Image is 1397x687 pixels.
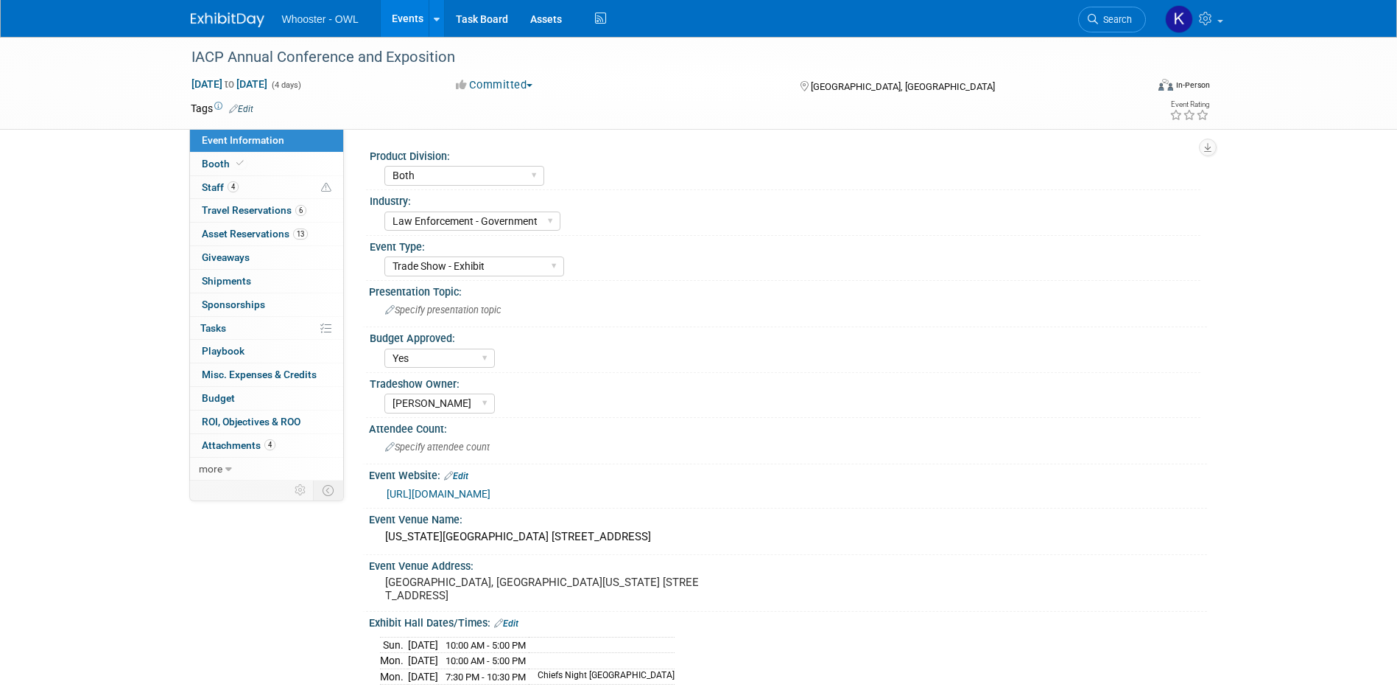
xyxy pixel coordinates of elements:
[370,190,1200,209] div: Industry:
[202,416,300,428] span: ROI, Objectives & ROO
[313,481,343,500] td: Toggle Event Tabs
[529,669,675,685] td: Chiefs Night [GEOGRAPHIC_DATA]
[446,640,526,651] span: 10:00 AM - 5:00 PM
[202,299,265,310] span: Sponsorships
[202,158,247,170] span: Booth
[190,153,343,175] a: Booth
[293,229,308,240] span: 13
[190,458,343,481] a: more
[186,44,1124,71] div: IACP Annual Conference and Exposition
[380,669,408,685] td: Mon.
[380,526,1196,548] div: [US_STATE][GEOGRAPHIC_DATA] [STREET_ADDRESS]
[191,13,264,27] img: ExhibitDay
[190,340,343,363] a: Playbook
[190,387,343,410] a: Budget
[387,488,490,500] a: [URL][DOMAIN_NAME]
[191,101,253,116] td: Tags
[494,618,518,629] a: Edit
[190,411,343,433] a: ROI, Objectives & ROO
[202,392,235,404] span: Budget
[202,251,250,263] span: Giveaways
[236,159,244,167] i: Booth reservation complete
[1175,80,1210,91] div: In-Person
[385,304,502,315] span: Specify presentation topic
[202,345,244,357] span: Playbook
[1059,77,1211,99] div: Event Format
[270,80,301,90] span: (4 days)
[190,246,343,269] a: Giveaways
[408,637,438,653] td: [DATE]
[191,77,268,91] span: [DATE] [DATE]
[282,13,359,25] span: Whooster - OWL
[370,373,1200,391] div: Tradeshow Owner:
[264,439,275,450] span: 4
[190,434,343,457] a: Attachments4
[190,317,343,340] a: Tasks
[229,104,253,114] a: Edit
[444,471,468,481] a: Edit
[1158,79,1173,91] img: Format-Inperson.png
[451,77,538,93] button: Committed
[202,228,308,240] span: Asset Reservations
[408,669,438,685] td: [DATE]
[288,481,314,500] td: Personalize Event Tab Strip
[446,672,526,683] span: 7:30 PM - 10:30 PM
[380,637,408,653] td: Sun.
[369,509,1207,527] div: Event Venue Name:
[202,275,251,287] span: Shipments
[190,363,343,386] a: Misc. Expenses & Credits
[369,464,1207,484] div: Event Website:
[321,181,331,195] span: Potential Scheduling Conflict -- at least one attendee is tagged in another overlapping event.
[380,653,408,669] td: Mon.
[200,322,226,334] span: Tasks
[1078,7,1146,32] a: Search
[222,78,236,90] span: to
[408,653,438,669] td: [DATE]
[1165,5,1193,33] img: Kamila Castaneda
[190,176,343,199] a: Staff4
[370,236,1200,254] div: Event Type:
[385,576,702,602] pre: [GEOGRAPHIC_DATA], [GEOGRAPHIC_DATA][US_STATE] [STREET_ADDRESS]
[369,418,1207,436] div: Attendee Count:
[202,369,317,380] span: Misc. Expenses & Credits
[370,327,1200,346] div: Budget Approved:
[190,199,343,222] a: Travel Reservations6
[202,181,239,193] span: Staff
[446,655,526,666] span: 10:00 AM - 5:00 PM
[202,134,284,146] span: Event Information
[811,81,995,92] span: [GEOGRAPHIC_DATA], [GEOGRAPHIC_DATA]
[190,223,343,245] a: Asset Reservations13
[369,281,1207,299] div: Presentation Topic:
[385,442,490,453] span: Specify attendee count
[202,204,306,216] span: Travel Reservations
[199,463,222,475] span: more
[1098,14,1132,25] span: Search
[190,293,343,316] a: Sponsorships
[190,270,343,293] a: Shipments
[1169,101,1209,108] div: Event Rating
[370,145,1200,164] div: Product Division:
[202,439,275,451] span: Attachments
[369,555,1207,573] div: Event Venue Address:
[190,129,343,152] a: Event Information
[369,612,1207,631] div: Exhibit Hall Dates/Times:
[228,181,239,192] span: 4
[295,205,306,216] span: 6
